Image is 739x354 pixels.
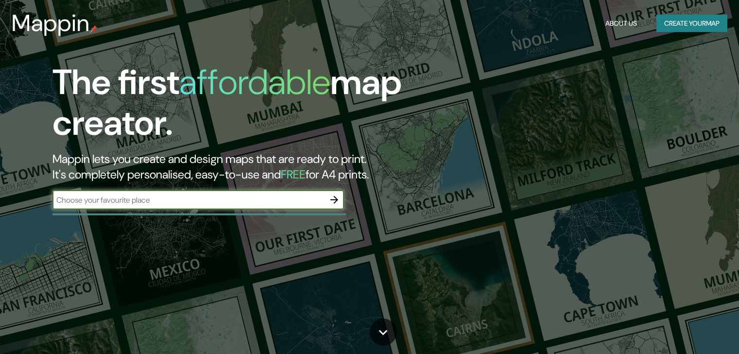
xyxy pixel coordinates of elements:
button: Create yourmap [656,15,727,32]
h2: Mappin lets you create and design maps that are ready to print. It's completely personalised, eas... [52,151,422,182]
h1: affordable [179,60,330,105]
h3: Mappin [12,10,90,37]
button: About Us [602,15,641,32]
h5: FREE [281,167,306,182]
img: mappin-pin [90,25,98,33]
h1: The first map creator. [52,62,422,151]
input: Choose your favourite place [52,194,325,206]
